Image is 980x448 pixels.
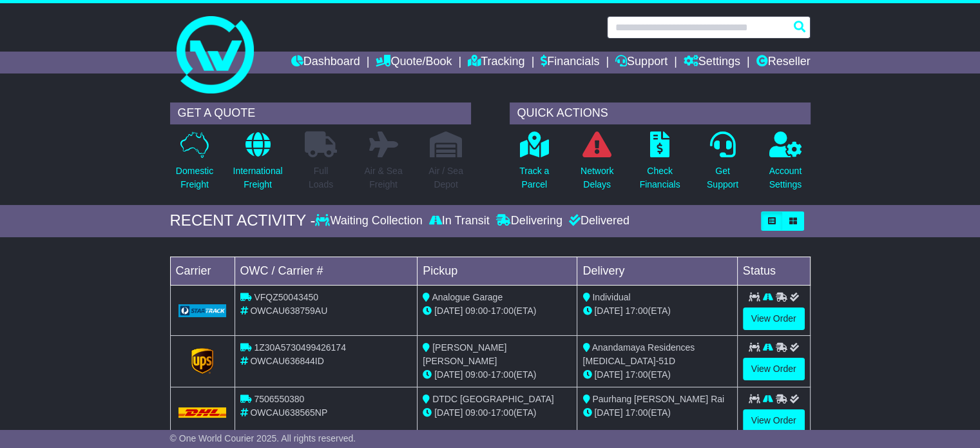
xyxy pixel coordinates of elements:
div: In Transit [426,214,493,228]
span: [DATE] [434,369,463,380]
div: Delivered [566,214,629,228]
span: [PERSON_NAME] [PERSON_NAME] [423,342,506,366]
a: Dashboard [291,52,360,73]
span: 17:00 [491,407,514,418]
p: Network Delays [581,164,613,191]
div: - (ETA) [423,304,572,318]
td: Delivery [577,257,737,285]
span: [DATE] [594,407,622,418]
a: DomesticFreight [175,131,214,199]
img: GetCarrierServiceLogo [178,304,227,317]
p: Air & Sea Freight [364,164,402,191]
a: CheckFinancials [639,131,681,199]
span: [DATE] [594,306,622,316]
a: Reseller [756,52,810,73]
a: Settings [684,52,740,73]
div: (ETA) [582,304,731,318]
a: Quote/Book [376,52,452,73]
a: Track aParcel [519,131,550,199]
p: Track a Parcel [519,164,549,191]
span: 17:00 [491,306,514,316]
a: View Order [743,307,805,330]
div: GET A QUOTE [170,102,471,124]
span: 1Z30A5730499426174 [254,342,345,353]
span: © One World Courier 2025. All rights reserved. [170,433,356,443]
p: Full Loads [305,164,337,191]
span: 09:00 [465,369,488,380]
span: 09:00 [465,306,488,316]
span: 17:00 [491,369,514,380]
p: Check Financials [640,164,680,191]
div: - (ETA) [423,368,572,382]
p: Account Settings [769,164,802,191]
span: [DATE] [434,407,463,418]
p: International Freight [233,164,282,191]
a: Tracking [468,52,524,73]
a: InternationalFreight [232,131,283,199]
a: View Order [743,409,805,432]
span: 17:00 [625,369,648,380]
span: 09:00 [465,407,488,418]
div: - (ETA) [423,406,572,420]
span: 17:00 [625,407,648,418]
p: Get Support [707,164,738,191]
div: Waiting Collection [315,214,425,228]
span: [DATE] [594,369,622,380]
p: Domestic Freight [176,164,213,191]
span: Paurhang [PERSON_NAME] Rai [592,394,724,404]
span: VFQZ50043450 [254,292,318,302]
a: View Order [743,358,805,380]
span: OWCAU636844ID [250,356,323,366]
img: DHL.png [178,407,227,418]
span: [DATE] [434,306,463,316]
span: DTDC [GEOGRAPHIC_DATA] [432,394,554,404]
a: NetworkDelays [580,131,614,199]
span: Individual [592,292,630,302]
a: GetSupport [706,131,739,199]
span: 7506550380 [254,394,304,404]
span: Anandamaya Residences [MEDICAL_DATA]-51D [582,342,695,366]
a: Support [615,52,668,73]
a: AccountSettings [769,131,803,199]
div: (ETA) [582,368,731,382]
td: Pickup [418,257,577,285]
span: OWCAU638565NP [250,407,327,418]
div: QUICK ACTIONS [510,102,811,124]
td: Status [737,257,810,285]
span: OWCAU638759AU [250,306,327,316]
span: 17:00 [625,306,648,316]
td: OWC / Carrier # [235,257,418,285]
a: Financials [541,52,599,73]
p: Air / Sea Depot [428,164,463,191]
span: Analogue Garage [432,292,503,302]
div: (ETA) [582,406,731,420]
img: GetCarrierServiceLogo [191,348,213,374]
div: Delivering [493,214,566,228]
td: Carrier [170,257,235,285]
div: RECENT ACTIVITY - [170,211,316,230]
